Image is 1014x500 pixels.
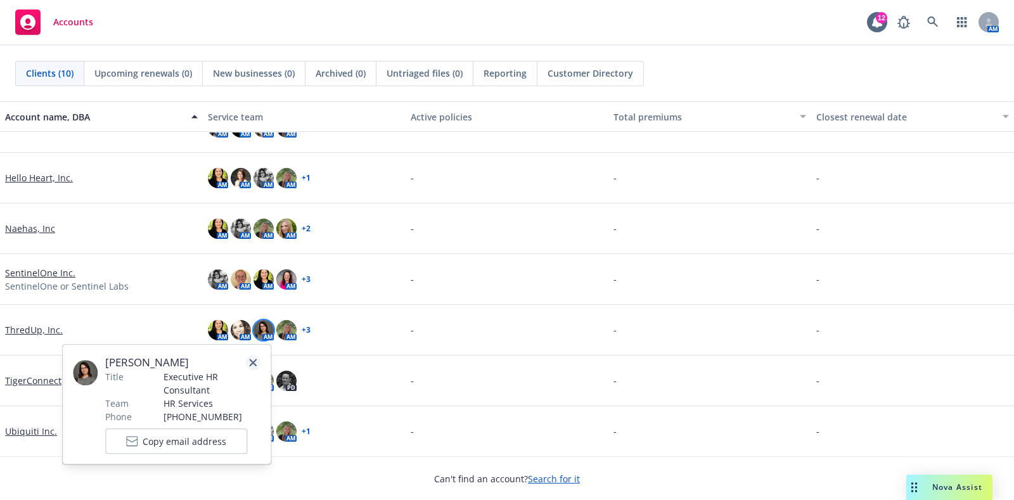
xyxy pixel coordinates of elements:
[94,67,192,80] span: Upcoming renewals (0)
[164,370,260,397] span: Executive HR Consultant
[816,222,819,235] span: -
[5,171,73,184] a: Hello Heart, Inc.
[816,374,819,387] span: -
[411,425,414,438] span: -
[411,272,414,286] span: -
[253,320,274,340] img: photo
[253,219,274,239] img: photo
[231,219,251,239] img: photo
[411,222,414,235] span: -
[302,428,311,435] a: + 1
[302,276,311,283] a: + 3
[276,371,297,391] img: photo
[5,110,184,124] div: Account name, DBA
[411,374,414,387] span: -
[949,10,975,35] a: Switch app
[5,425,57,438] a: Ubiquiti Inc.
[613,425,617,438] span: -
[811,101,1014,132] button: Closest renewal date
[213,67,295,80] span: New businesses (0)
[164,397,260,410] span: HR Services
[231,168,251,188] img: photo
[548,67,633,80] span: Customer Directory
[208,219,228,239] img: photo
[276,269,297,290] img: photo
[411,171,414,184] span: -
[613,374,617,387] span: -
[387,67,463,80] span: Untriaged files (0)
[302,174,311,182] a: + 1
[276,168,297,188] img: photo
[208,168,228,188] img: photo
[406,101,608,132] button: Active policies
[105,397,129,410] span: Team
[613,222,617,235] span: -
[53,17,93,27] span: Accounts
[105,410,132,423] span: Phone
[302,326,311,334] a: + 3
[816,323,819,337] span: -
[5,323,63,337] a: ThredUp, Inc.
[528,473,580,485] a: Search for it
[613,110,792,124] div: Total premiums
[816,171,819,184] span: -
[906,475,922,500] div: Drag to move
[276,421,297,442] img: photo
[253,168,274,188] img: photo
[208,269,228,290] img: photo
[434,472,580,485] span: Can't find an account?
[143,435,226,448] span: Copy email address
[316,67,366,80] span: Archived (0)
[105,428,247,454] button: Copy email address
[231,269,251,290] img: photo
[208,110,401,124] div: Service team
[276,320,297,340] img: photo
[613,323,617,337] span: -
[920,10,946,35] a: Search
[411,110,603,124] div: Active policies
[816,425,819,438] span: -
[10,4,98,40] a: Accounts
[105,370,124,383] span: Title
[932,482,982,492] span: Nova Assist
[613,171,617,184] span: -
[105,355,260,370] span: [PERSON_NAME]
[5,266,75,279] a: SentinelOne Inc.
[203,101,406,132] button: Service team
[5,374,61,387] a: TigerConnect
[253,269,274,290] img: photo
[208,320,228,340] img: photo
[302,225,311,233] a: + 2
[876,12,887,23] div: 12
[816,110,995,124] div: Closest renewal date
[5,279,129,293] span: SentinelOne or Sentinel Labs
[411,323,414,337] span: -
[891,10,916,35] a: Report a Bug
[26,67,74,80] span: Clients (10)
[906,475,992,500] button: Nova Assist
[608,101,811,132] button: Total premiums
[816,272,819,286] span: -
[164,410,260,423] span: [PHONE_NUMBER]
[613,272,617,286] span: -
[5,222,55,235] a: Naehas, Inc
[231,320,251,340] img: photo
[484,67,527,80] span: Reporting
[276,219,297,239] img: photo
[245,355,260,370] a: close
[73,360,98,385] img: employee photo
